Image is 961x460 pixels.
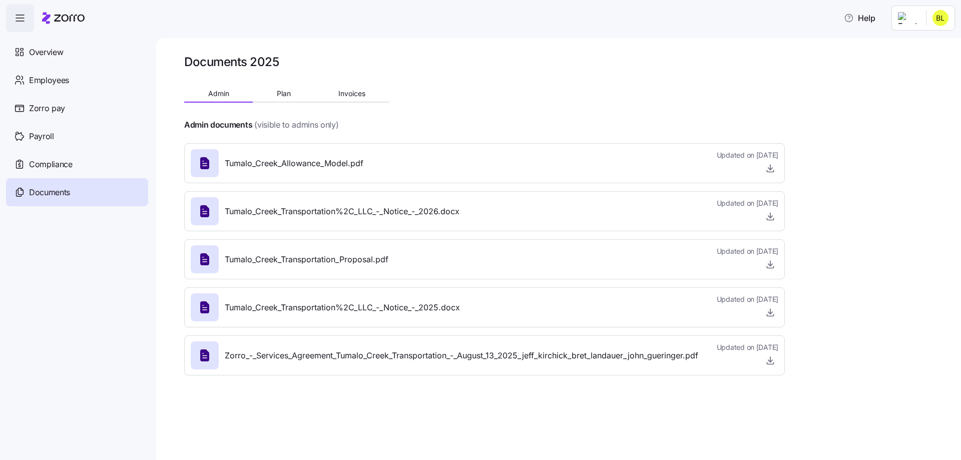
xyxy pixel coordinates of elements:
[29,130,54,143] span: Payroll
[6,122,148,150] a: Payroll
[932,10,948,26] img: 301f6adaca03784000fa73adabf33a6b
[29,74,69,87] span: Employees
[717,246,778,256] span: Updated on [DATE]
[29,102,65,115] span: Zorro pay
[717,150,778,160] span: Updated on [DATE]
[6,66,148,94] a: Employees
[208,90,229,97] span: Admin
[225,349,698,362] span: Zorro_-_Services_Agreement_Tumalo_Creek_Transportation_-_August_13_2025_jeff_kirchick_bret_landau...
[898,12,918,24] img: Employer logo
[225,205,459,218] span: Tumalo_Creek_Transportation%2C_LLC_-_Notice_-_2026.docx
[6,178,148,206] a: Documents
[254,119,338,131] span: (visible to admins only)
[338,90,365,97] span: Invoices
[29,158,73,171] span: Compliance
[717,198,778,208] span: Updated on [DATE]
[225,157,363,170] span: Tumalo_Creek_Allowance_Model.pdf
[6,150,148,178] a: Compliance
[29,46,63,59] span: Overview
[6,38,148,66] a: Overview
[717,294,778,304] span: Updated on [DATE]
[225,301,460,314] span: Tumalo_Creek_Transportation%2C_LLC_-_Notice_-_2025.docx
[277,90,291,97] span: Plan
[836,8,883,28] button: Help
[184,54,279,70] h1: Documents 2025
[844,12,875,24] span: Help
[6,94,148,122] a: Zorro pay
[184,119,252,131] h4: Admin documents
[225,253,388,266] span: Tumalo_Creek_Transportation_Proposal.pdf
[717,342,778,352] span: Updated on [DATE]
[29,186,70,199] span: Documents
